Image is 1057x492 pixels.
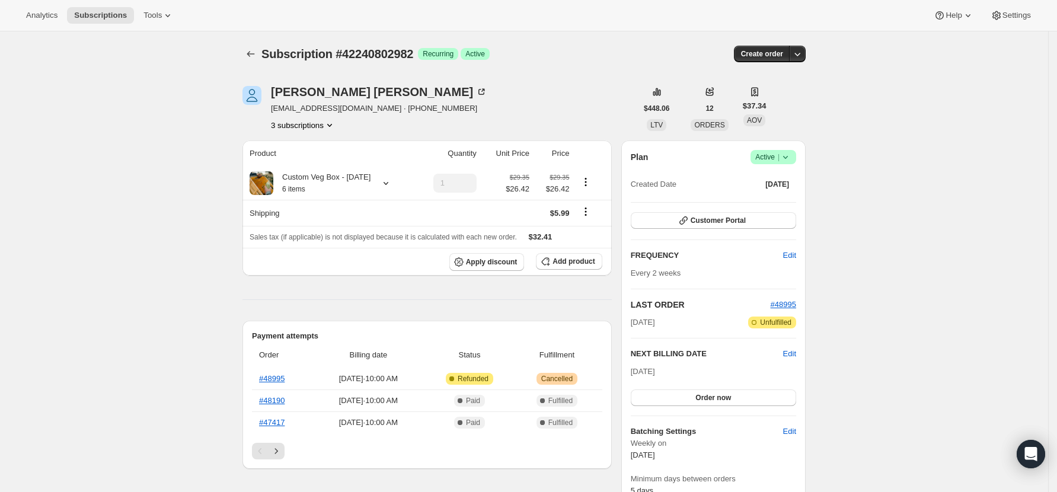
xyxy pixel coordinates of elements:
div: [PERSON_NAME] [PERSON_NAME] [271,86,487,98]
button: Product actions [576,175,595,189]
small: 6 items [282,185,305,193]
span: $26.42 [506,183,529,195]
span: | [778,152,780,162]
a: #47417 [259,418,285,427]
a: #48995 [771,300,796,309]
span: Every 2 weeks [631,269,681,277]
span: Order now [695,393,731,402]
small: $29.35 [510,174,529,181]
span: Sales tax (if applicable) is not displayed because it is calculated with each new order. [250,233,517,241]
span: Analytics [26,11,58,20]
div: Open Intercom Messenger [1017,440,1045,468]
th: Order [252,342,313,368]
span: Unfulfilled [760,318,791,327]
button: Next [268,443,285,459]
button: Apply discount [449,253,525,271]
span: Apply discount [466,257,518,267]
span: Created Date [631,178,676,190]
button: Tools [136,7,181,24]
span: Help [946,11,962,20]
span: [DATE] [631,317,655,328]
small: $29.35 [550,174,569,181]
img: product img [250,171,273,195]
th: Product [242,140,414,167]
span: Billing date [317,349,420,361]
span: Status [427,349,512,361]
span: Fulfilled [548,396,573,405]
span: [DATE] · 10:00 AM [317,373,420,385]
span: Refunded [458,374,488,384]
button: #48995 [771,299,796,311]
h2: FREQUENCY [631,250,783,261]
span: Active [465,49,485,59]
h2: NEXT BILLING DATE [631,348,783,360]
span: Fulfilled [548,418,573,427]
span: Tools [143,11,162,20]
th: Shipping [242,200,414,226]
a: #48190 [259,396,285,405]
h6: Batching Settings [631,426,783,437]
span: Paid [466,418,480,427]
span: $37.34 [743,100,767,112]
span: Add product [553,257,595,266]
span: Edit [783,250,796,261]
button: 12 [698,100,720,117]
span: $5.99 [550,209,570,218]
span: $32.41 [529,232,553,241]
span: Create order [741,49,783,59]
button: Edit [783,348,796,360]
span: Weekly on [631,437,796,449]
th: Unit Price [480,140,533,167]
span: Edit [783,426,796,437]
span: Settings [1002,11,1031,20]
button: Analytics [19,7,65,24]
button: [DATE] [758,176,796,193]
button: Edit [776,422,803,441]
span: [DATE] [631,451,655,459]
button: Create order [734,46,790,62]
div: Custom Veg Box - [DATE] [273,171,371,195]
span: Sharyn Barclay [242,86,261,105]
button: Product actions [271,119,336,131]
h2: Plan [631,151,649,163]
button: Order now [631,389,796,406]
span: [DATE] · 10:00 AM [317,417,420,429]
span: [DATE] [631,367,655,376]
th: Quantity [414,140,480,167]
span: ORDERS [694,121,724,129]
span: Recurring [423,49,454,59]
span: Subscription #42240802982 [261,47,413,60]
span: $26.42 [537,183,570,195]
button: Edit [776,246,803,265]
span: Active [755,151,791,163]
span: Cancelled [541,374,573,384]
span: [DATE] [765,180,789,189]
span: AOV [747,116,762,124]
span: [DATE] · 10:00 AM [317,395,420,407]
h2: LAST ORDER [631,299,771,311]
span: LTV [650,121,663,129]
span: $448.06 [644,104,669,113]
h2: Payment attempts [252,330,602,342]
span: Fulfillment [519,349,595,361]
nav: Pagination [252,443,602,459]
span: Minimum days between orders [631,473,796,485]
button: Shipping actions [576,205,595,218]
a: #48995 [259,374,285,383]
button: Subscriptions [242,46,259,62]
button: Settings [983,7,1038,24]
button: Subscriptions [67,7,134,24]
span: [EMAIL_ADDRESS][DOMAIN_NAME] · [PHONE_NUMBER] [271,103,487,114]
button: Add product [536,253,602,270]
button: $448.06 [637,100,676,117]
span: Paid [466,396,480,405]
span: Customer Portal [691,216,746,225]
button: Help [927,7,981,24]
button: Customer Portal [631,212,796,229]
th: Price [533,140,573,167]
span: Subscriptions [74,11,127,20]
span: 12 [705,104,713,113]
